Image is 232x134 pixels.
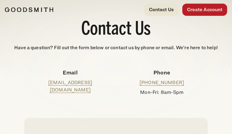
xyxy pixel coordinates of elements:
a: [PHONE_NUMBER] [140,80,184,85]
h4: Phone [121,68,203,77]
p: Mon-Fri: 8am-5pm [121,89,203,96]
img: Goodsmith [5,7,53,12]
h4: Email [29,68,111,77]
a: [EMAIL_ADDRESS][DOMAIN_NAME] [48,80,92,93]
a: Create Account [182,4,227,16]
a: Contact Us [144,4,179,16]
